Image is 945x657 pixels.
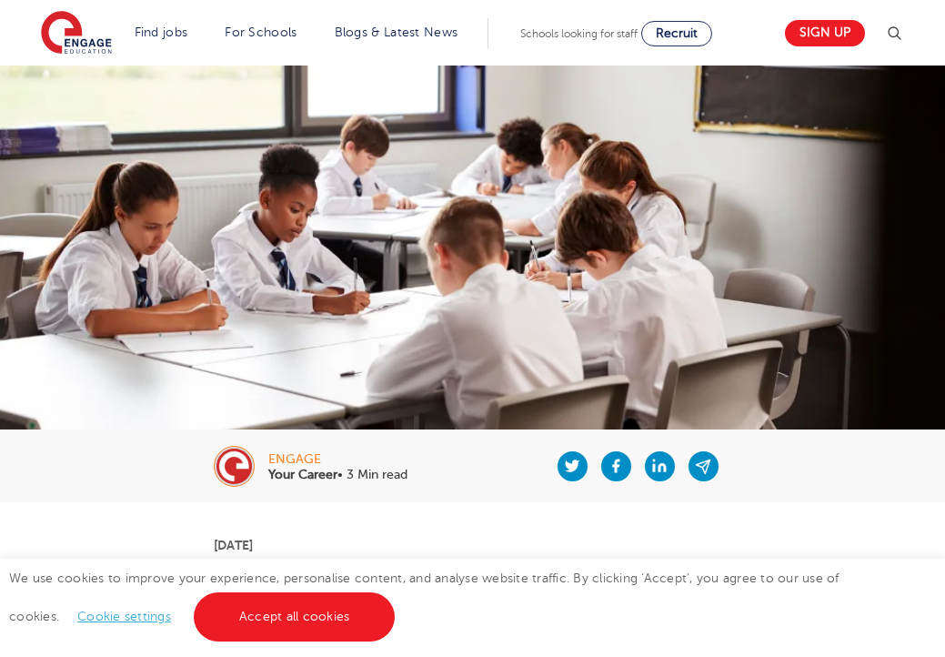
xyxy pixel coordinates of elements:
a: Find jobs [135,25,188,39]
p: [DATE] [214,539,732,551]
a: Sign up [785,20,865,46]
a: Blogs & Latest News [335,25,458,39]
p: • 3 Min read [268,469,407,481]
img: Engage Education [41,11,112,56]
span: We use cookies to improve your experience, personalise content, and analyse website traffic. By c... [9,571,839,623]
a: For Schools [225,25,297,39]
span: Schools looking for staff [520,27,638,40]
a: Recruit [641,21,712,46]
span: Recruit [656,26,698,40]
b: Your Career [268,468,337,481]
div: engage [268,453,407,466]
a: Cookie settings [77,610,171,623]
a: Accept all cookies [194,592,396,642]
